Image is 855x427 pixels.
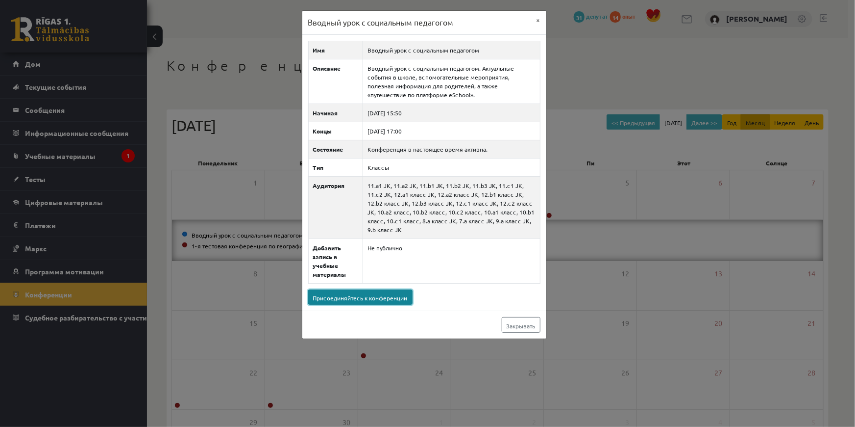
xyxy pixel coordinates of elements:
[313,109,338,117] font: Начиная
[537,15,540,24] font: ×
[313,145,343,153] font: Состояние
[507,322,536,330] font: Закрывать
[313,46,325,54] font: Имя
[313,64,341,72] font: Описание
[367,109,402,117] font: [DATE] 15:50
[313,127,332,135] font: Концы
[367,244,402,252] font: Не публично
[308,17,454,27] font: Вводный урок с социальным педагогом
[313,294,408,302] font: Присоединяйтесь к конференции
[367,145,488,153] font: Конференция в настоящее время активна.
[367,127,402,135] font: [DATE] 17:00
[367,64,514,99] font: Вводный урок с социальным педагогом. Актуальные события в школе, вспомогательные мероприятия, пол...
[367,163,389,171] font: Классы
[313,244,346,278] font: Добавить запись в учебные материалы
[367,182,535,234] font: 11.a1 JK, 11.a2 JK, 11.b1 JK, 11.b2 JK, 11.b3 JK, 11.c1 JK, 11.c2 JK, 12.a1 класс JK, 12.a2 класс...
[313,182,345,189] font: Аудитория
[502,317,540,333] a: Закрывать
[367,46,479,54] font: Вводный урок с социальным педагогом
[308,290,413,305] a: Присоединяйтесь к конференции
[313,163,324,171] font: Тип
